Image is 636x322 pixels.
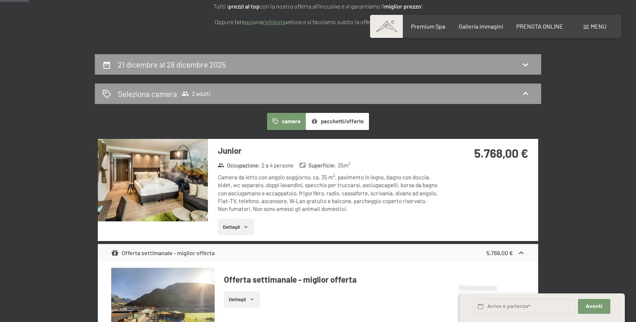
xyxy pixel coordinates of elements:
[486,249,513,256] strong: 5.768,00 €
[299,162,336,169] strong: Superficie :
[267,113,306,130] button: camere
[411,23,445,30] a: Premium Spa
[474,146,528,160] strong: 5.768,00 €
[306,113,369,130] button: pacchetti/offerte
[586,303,603,310] span: Avanti
[459,285,497,291] span: Richiesta express
[118,88,177,99] h2: Seleziona camera
[98,139,208,221] img: mss_renderimg.php
[98,244,538,262] div: Offerta settimanale - miglior offerta5.768,00 €
[218,145,439,156] h3: Junior
[338,162,350,169] span: 35 m²
[228,3,260,10] strong: prezzi al top
[218,219,254,235] button: Dettagli
[132,17,504,27] p: Oppure fate una veloce e vi facciamo subito la offerta piacevole. Grazie
[261,162,293,169] span: 2 a 4 persone
[218,162,260,169] strong: Occupazione :
[384,3,421,10] strong: miglior prezzo
[118,60,226,69] h2: 21 dicembre al 28 dicembre 2025
[111,248,215,257] div: Offerta settimanale - miglior offerta
[132,1,504,11] p: Tutti i con la nostra offerta all'incusive e vi garantiamo il !
[578,299,610,314] button: Avanti
[182,90,211,97] span: 2 adulti
[459,23,503,30] a: Galleria immagini
[224,274,525,285] h4: Offerta settimanale - miglior offerta
[516,23,563,30] a: PRENOTA ONLINE
[591,23,606,30] span: Menu
[245,18,253,25] a: quì
[263,18,286,25] a: richiesta
[224,291,260,308] button: Dettagli
[218,173,439,213] div: Camera da letto con angolo soggiorno, ca. 35 m², pavimento in legno, bagno con doccia, bidet, wc ...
